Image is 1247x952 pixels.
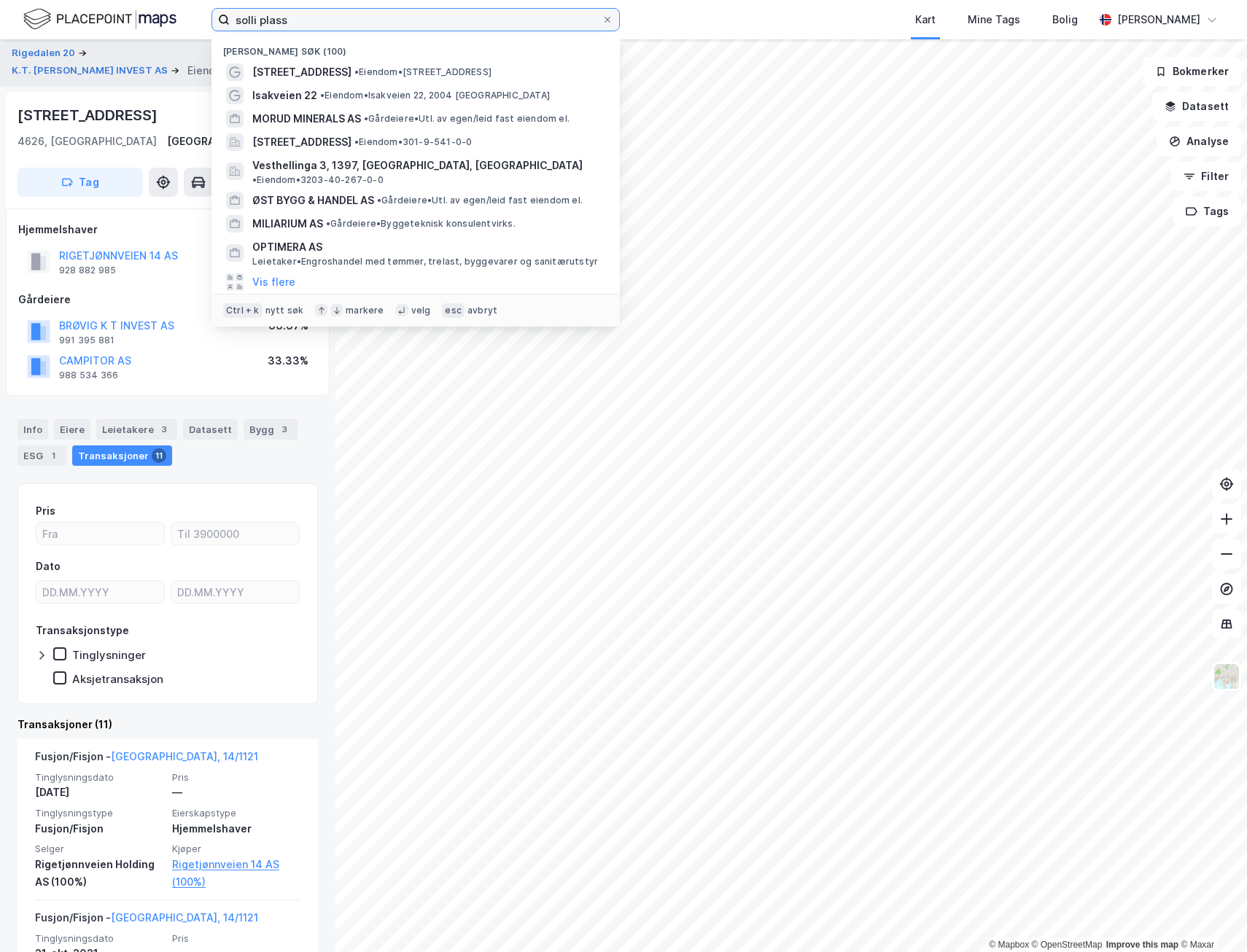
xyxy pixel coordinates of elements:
[268,352,308,370] div: 33.33%
[111,911,258,924] a: [GEOGRAPHIC_DATA], 14/1121
[1171,162,1241,191] button: Filter
[35,856,163,891] div: Rigetjønnveien Holding AS (100%)
[1032,940,1103,950] a: OpenStreetMap
[35,807,163,819] span: Tinglysningstype
[46,448,61,463] div: 1
[377,195,381,206] span: •
[411,305,431,316] div: velg
[172,843,300,855] span: Kjøper
[252,110,361,128] span: MORUD MINERALS AS
[35,820,163,838] div: Fusjon/Fisjon
[172,771,300,784] span: Pris
[1173,197,1241,226] button: Tags
[968,11,1020,28] div: Mine Tags
[1157,127,1241,156] button: Analyse
[1117,11,1200,28] div: [PERSON_NAME]
[252,174,257,185] span: •
[320,90,325,101] span: •
[12,46,78,61] button: Rigedalen 20
[35,748,258,771] div: Fusjon/Fisjon -
[36,581,164,603] input: DD.MM.YYYY
[35,909,258,932] div: Fusjon/Fisjon -
[35,784,163,801] div: [DATE]
[18,168,143,197] button: Tag
[172,856,300,891] a: Rigetjønnveien 14 AS (100%)
[1052,11,1078,28] div: Bolig
[211,34,620,61] div: [PERSON_NAME] søk (100)
[18,445,66,466] div: ESG
[252,157,583,174] span: Vesthellinga 3, 1397, [GEOGRAPHIC_DATA], [GEOGRAPHIC_DATA]
[223,303,263,318] div: Ctrl + k
[354,66,359,77] span: •
[36,523,164,545] input: Fra
[111,750,258,762] a: [GEOGRAPHIC_DATA], 14/1121
[35,771,163,784] span: Tinglysningsdato
[244,419,298,440] div: Bygg
[35,932,163,945] span: Tinglysningsdato
[18,291,317,308] div: Gårdeiere
[59,370,118,381] div: 988 534 366
[265,305,304,316] div: nytt søk
[252,273,295,291] button: Vis flere
[354,66,492,78] span: Eiendom • [STREET_ADDRESS]
[377,195,583,206] span: Gårdeiere • Utl. av egen/leid fast eiendom el.
[989,940,1029,950] a: Mapbox
[252,256,598,268] span: Leietaker • Engroshandel med tømmer, trelast, byggevarer og sanitærutstyr
[171,581,299,603] input: DD.MM.YYYY
[252,238,602,256] span: OPTIMERA AS
[18,221,317,238] div: Hjemmelshaver
[354,136,359,147] span: •
[326,218,516,230] span: Gårdeiere • Byggeteknisk konsulentvirks.
[35,843,163,855] span: Selger
[1213,663,1240,690] img: Z
[18,133,157,150] div: 4626, [GEOGRAPHIC_DATA]
[364,113,368,124] span: •
[252,174,384,186] span: Eiendom • 3203-40-267-0-0
[354,136,472,148] span: Eiendom • 301-9-541-0-0
[18,419,48,440] div: Info
[252,215,323,233] span: MILIARIUM AS
[157,422,171,437] div: 3
[12,63,171,78] button: K.T. [PERSON_NAME] INVEST AS
[59,335,114,346] div: 991 395 881
[172,932,300,945] span: Pris
[59,265,116,276] div: 928 882 985
[172,820,300,838] div: Hjemmelshaver
[36,558,61,575] div: Dato
[36,502,55,520] div: Pris
[152,448,166,463] div: 11
[23,7,176,32] img: logo.f888ab2527a4732fd821a326f86c7f29.svg
[442,303,465,318] div: esc
[1143,57,1241,86] button: Bokmerker
[467,305,497,316] div: avbryt
[171,523,299,545] input: Til 3900000
[1174,882,1247,952] iframe: Chat Widget
[96,419,177,440] div: Leietakere
[346,305,384,316] div: markere
[364,113,570,125] span: Gårdeiere • Utl. av egen/leid fast eiendom el.
[72,672,163,686] div: Aksjetransaksjon
[1106,940,1178,950] a: Improve this map
[167,133,318,150] div: [GEOGRAPHIC_DATA], 14/1121
[326,218,330,229] span: •
[183,419,238,440] div: Datasett
[252,192,374,209] span: ØST BYGG & HANDEL AS
[320,90,550,101] span: Eiendom • Isakveien 22, 2004 [GEOGRAPHIC_DATA]
[915,11,936,28] div: Kart
[72,648,146,662] div: Tinglysninger
[277,422,292,437] div: 3
[252,87,317,104] span: Isakveien 22
[172,784,300,801] div: —
[172,807,300,819] span: Eierskapstype
[36,622,129,639] div: Transaksjonstype
[252,133,351,151] span: [STREET_ADDRESS]
[54,419,90,440] div: Eiere
[187,62,231,79] div: Eiendom
[1152,92,1241,121] button: Datasett
[18,716,318,733] div: Transaksjoner (11)
[230,9,602,31] input: Søk på adresse, matrikkel, gårdeiere, leietakere eller personer
[18,104,160,127] div: [STREET_ADDRESS]
[252,63,351,81] span: [STREET_ADDRESS]
[72,445,172,466] div: Transaksjoner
